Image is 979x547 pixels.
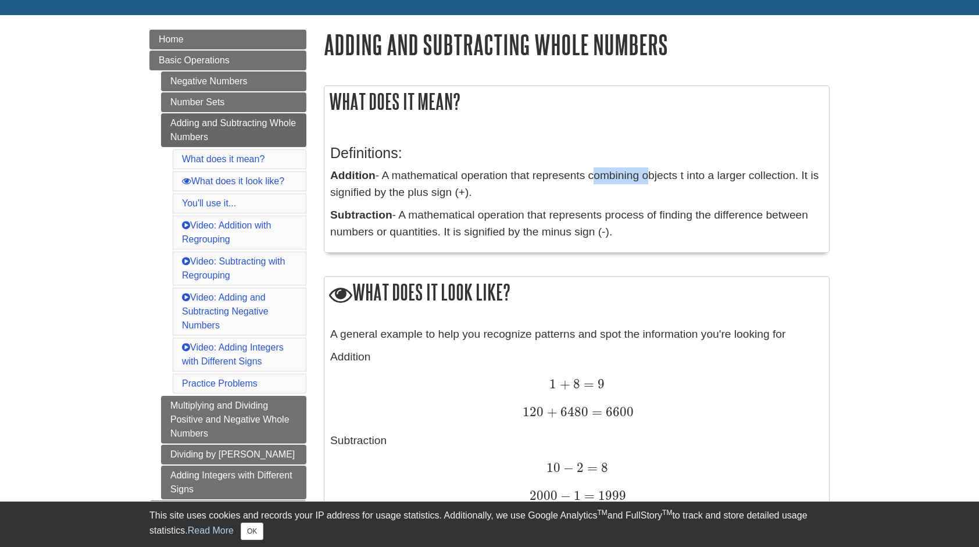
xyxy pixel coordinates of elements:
[546,460,560,476] span: 10
[571,488,581,503] span: 1
[324,30,830,59] h1: Adding and Subtracting Whole Numbers
[560,460,574,476] span: −
[602,404,634,420] span: 6600
[581,488,595,503] span: =
[330,207,823,241] p: - A mathematical operation that represents process of finding the difference between numbers or q...
[584,460,598,476] span: =
[330,169,376,181] b: Addition
[662,509,672,517] sup: TM
[182,220,271,244] a: Video: Addition with Regrouping
[574,460,584,476] span: 2
[161,113,306,147] a: Adding and Subtracting Whole Numbers
[588,404,602,420] span: =
[558,488,571,503] span: −
[182,198,236,208] a: You'll use it...
[188,525,234,535] a: Read More
[324,277,829,310] h2: What does it look like?
[558,404,588,420] span: 6480
[182,176,284,186] a: What does it look like?
[182,256,285,280] a: Video: Subtracting with Regrouping
[594,376,605,392] span: 9
[570,376,580,392] span: 8
[149,509,830,540] div: This site uses cookies and records your IP address for usage statistics. Additionally, we use Goo...
[544,404,557,420] span: +
[598,460,608,476] span: 8
[149,51,306,70] a: Basic Operations
[595,488,626,503] span: 1999
[556,376,570,392] span: +
[149,500,306,520] a: Order of Operations
[161,466,306,499] a: Adding Integers with Different Signs
[530,488,558,503] span: 2000
[182,342,284,366] a: Video: Adding Integers with Different Signs
[549,376,556,392] span: 1
[330,209,392,221] b: Subtraction
[597,509,607,517] sup: TM
[182,292,269,330] a: Video: Adding and Subtracting Negative Numbers
[161,445,306,464] a: Dividing by [PERSON_NAME]
[159,34,184,44] span: Home
[330,326,823,343] p: A general example to help you recognize patterns and spot the information you're looking for
[330,145,823,162] h3: Definitions:
[161,92,306,112] a: Number Sets
[161,396,306,444] a: Multiplying and Dividing Positive and Negative Whole Numbers
[330,167,823,201] p: - A mathematical operation that represents combining objects t into a larger collection. It is si...
[161,71,306,91] a: Negative Numbers
[182,154,265,164] a: What does it mean?
[159,55,230,65] span: Basic Operations
[324,86,829,117] h2: What does it mean?
[241,523,263,540] button: Close
[149,30,306,49] a: Home
[182,378,258,388] a: Practice Problems
[330,349,823,505] p: Addition Subtraction
[580,376,594,392] span: =
[523,404,544,420] span: 120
